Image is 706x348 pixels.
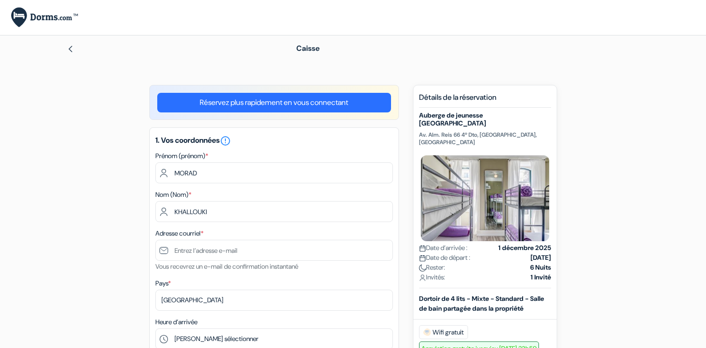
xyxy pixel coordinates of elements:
[155,190,189,199] font: Nom (Nom)
[531,272,551,282] strong: 1 Invité
[155,262,298,271] small: Vous recevrez un e-mail de confirmation instantané
[433,327,464,337] font: Wifi gratuit
[155,317,197,327] label: Heure d’arrivée
[419,131,551,146] p: Av. Alm. Reis 66 4º Dto, [GEOGRAPHIC_DATA], [GEOGRAPHIC_DATA]
[426,253,470,262] font: Date de départ :
[423,328,431,336] img: free_wifi.svg
[296,43,320,53] span: Caisse
[155,135,220,145] font: 1. Vos coordonnées
[155,162,393,183] input: Entrez le prénom
[419,294,544,313] b: Dortoir de 4 lits - Mixte - Standard - Salle de bain partagée dans la propriété
[11,7,78,28] img: Dorms.com
[530,263,551,272] strong: 6 Nuits
[155,240,393,261] input: Entrez l’adresse e-mail
[419,255,426,262] img: calendar.svg
[155,201,393,222] input: Entrez le nom de famille
[419,264,426,271] img: moon.svg
[426,273,445,281] font: Invités:
[155,229,201,237] font: Adresse courriel
[220,135,231,145] a: error_outline
[155,279,168,287] font: Pays
[498,243,551,253] strong: 1 décembre 2025
[419,245,426,252] img: calendar.svg
[419,274,426,281] img: user_icon.svg
[419,111,551,127] h5: Auberge de jeunesse [GEOGRAPHIC_DATA]
[67,45,74,53] img: left_arrow.svg
[419,93,551,108] h5: Détails de la réservation
[531,253,551,263] strong: [DATE]
[220,135,231,146] i: error_outline
[155,152,205,160] font: Prénom (prénom)
[157,93,391,112] a: Réservez plus rapidement en vous connectant
[426,263,445,271] font: Rester:
[426,244,468,252] font: Date d’arrivée :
